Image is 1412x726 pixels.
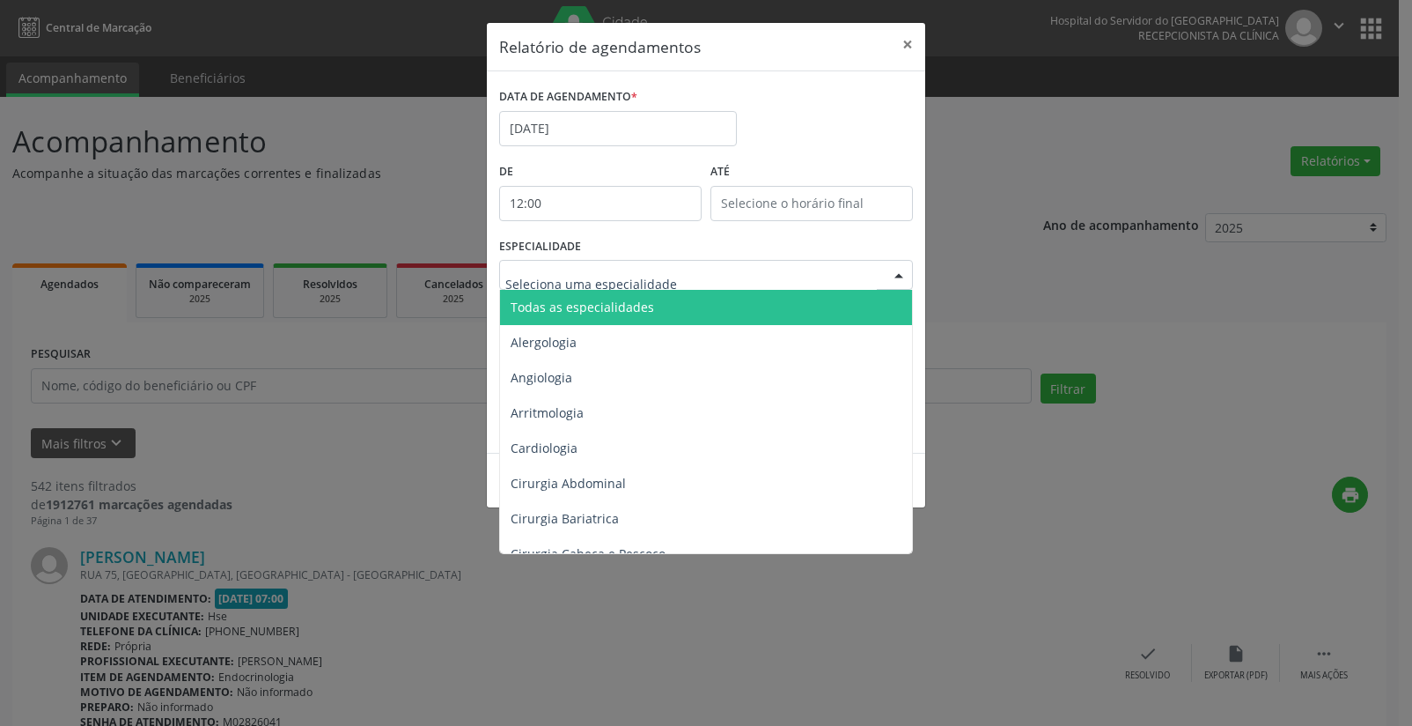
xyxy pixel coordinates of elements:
[499,159,702,186] label: De
[710,159,913,186] label: ATÉ
[511,369,572,386] span: Angiologia
[511,334,577,351] span: Alergologia
[499,233,581,261] label: ESPECIALIDADE
[511,440,577,456] span: Cardiologia
[511,404,584,421] span: Arritmologia
[505,266,877,301] input: Seleciona uma especialidade
[890,23,925,66] button: Close
[499,186,702,221] input: Selecione o horário inicial
[499,84,637,111] label: DATA DE AGENDAMENTO
[511,299,654,315] span: Todas as especialidades
[499,35,701,58] h5: Relatório de agendamentos
[511,545,666,562] span: Cirurgia Cabeça e Pescoço
[710,186,913,221] input: Selecione o horário final
[499,111,737,146] input: Selecione uma data ou intervalo
[511,510,619,527] span: Cirurgia Bariatrica
[511,475,626,492] span: Cirurgia Abdominal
